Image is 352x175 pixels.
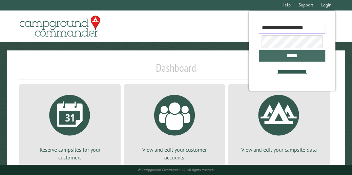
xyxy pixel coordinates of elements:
p: View and edit your customer accounts [132,146,217,161]
a: View and edit your customer accounts [132,90,217,161]
img: Campground Commander [18,13,102,40]
a: View and edit your campsite data [236,90,322,153]
p: View and edit your campsite data [236,146,322,153]
h1: Dashboard [18,61,334,80]
small: © Campground Commander LLC. All rights reserved. [138,168,214,172]
p: Reserve campsites for your customers [27,146,112,161]
a: Reserve campsites for your customers [27,90,112,161]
